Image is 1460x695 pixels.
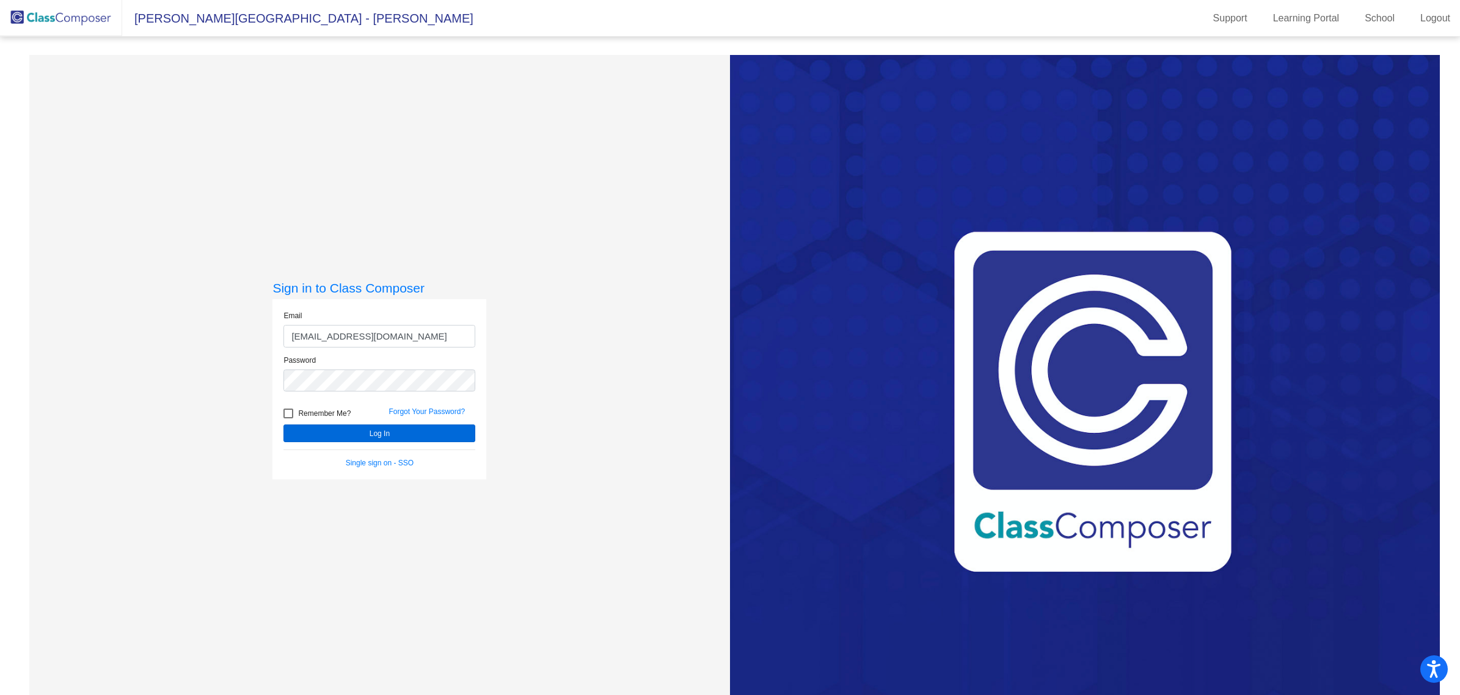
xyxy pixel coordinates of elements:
h3: Sign in to Class Composer [272,280,486,296]
span: Remember Me? [298,406,351,421]
span: [PERSON_NAME][GEOGRAPHIC_DATA] - [PERSON_NAME] [122,9,473,28]
a: Single sign on - SSO [346,459,414,467]
label: Password [283,355,316,366]
a: Support [1203,9,1257,28]
a: School [1355,9,1404,28]
a: Forgot Your Password? [389,407,465,416]
button: Log In [283,424,475,442]
a: Learning Portal [1263,9,1349,28]
label: Email [283,310,302,321]
a: Logout [1411,9,1460,28]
